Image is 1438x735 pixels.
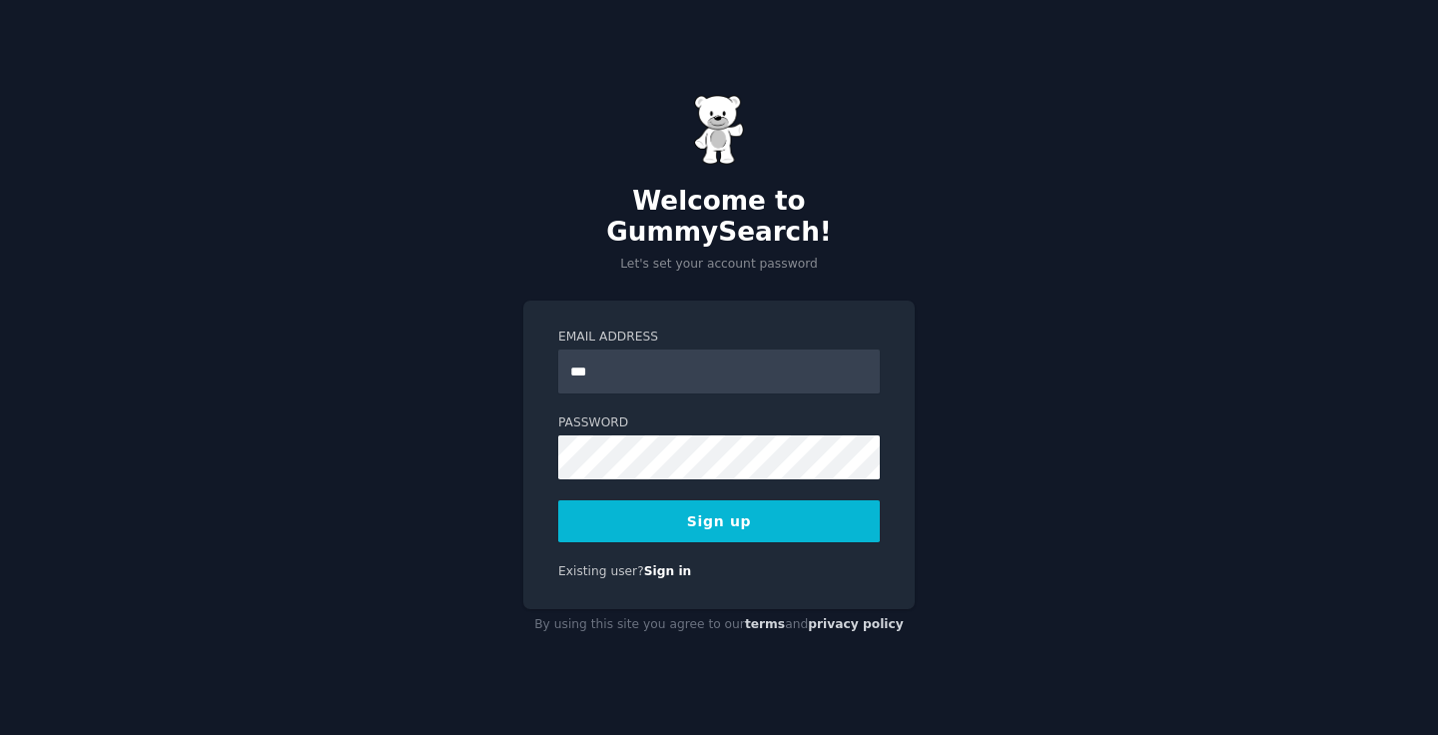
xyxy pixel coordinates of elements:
p: Let's set your account password [523,256,915,274]
label: Email Address [558,329,880,347]
img: Gummy Bear [694,95,744,165]
label: Password [558,414,880,432]
a: Sign in [644,564,692,578]
span: Existing user? [558,564,644,578]
h2: Welcome to GummySearch! [523,186,915,249]
a: terms [745,617,785,631]
div: By using this site you agree to our and [523,609,915,641]
button: Sign up [558,500,880,542]
a: privacy policy [808,617,904,631]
